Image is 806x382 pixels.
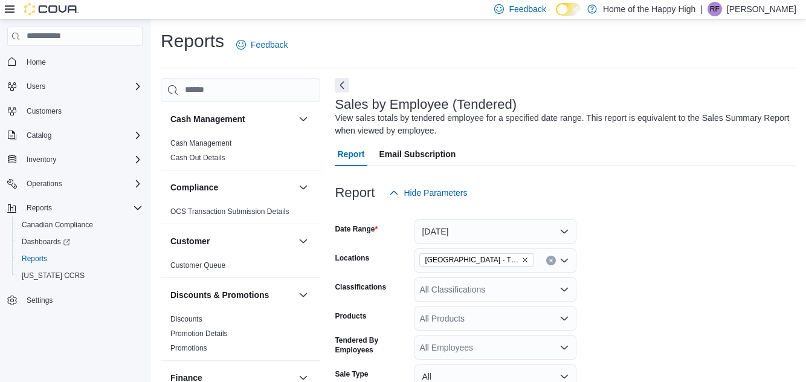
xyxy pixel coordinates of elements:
span: Reports [22,254,47,264]
span: Users [22,79,143,94]
span: Canadian Compliance [22,220,93,230]
button: Users [22,79,50,94]
button: Operations [2,175,147,192]
a: [US_STATE] CCRS [17,268,89,283]
a: Promotion Details [170,329,228,338]
a: Cash Management [170,139,231,147]
button: Operations [22,176,67,191]
span: Users [27,82,45,91]
span: Feedback [509,3,546,15]
span: Cash Out Details [170,153,225,163]
button: Discounts & Promotions [296,288,311,302]
span: Settings [27,296,53,305]
button: Customers [2,102,147,120]
label: Date Range [335,224,378,234]
button: Customer [170,235,294,247]
span: Discounts [170,314,202,324]
div: Customer [161,258,320,277]
span: Catalog [22,128,143,143]
button: Open list of options [559,285,569,294]
a: Settings [22,293,57,308]
button: Next [335,78,349,92]
button: Open list of options [559,343,569,352]
button: Catalog [2,127,147,144]
div: Cash Management [161,136,320,170]
label: Locations [335,253,369,263]
span: Winnipeg - The Shed District - Fire & Flower [419,253,534,267]
h3: Discounts & Promotions [170,289,269,301]
h3: Sales by Employee (Tendered) [335,97,517,112]
span: Dashboards [22,237,70,247]
a: OCS Transaction Submission Details [170,207,289,216]
a: Canadian Compliance [17,218,98,232]
nav: Complex example [7,48,143,341]
button: Clear input [546,256,556,265]
button: Compliance [296,180,311,195]
span: Inventory [27,155,56,164]
span: Reports [22,201,143,215]
button: Reports [22,201,57,215]
h3: Customer [170,235,210,247]
span: Customers [22,103,143,118]
a: Discounts [170,315,202,323]
div: View sales totals by tendered employee for a specified date range. This report is equivalent to t... [335,112,790,137]
button: Remove Winnipeg - The Shed District - Fire & Flower from selection in this group [521,256,529,264]
a: Promotions [170,344,207,352]
button: Catalog [22,128,56,143]
span: Catalog [27,131,51,140]
a: Dashboards [17,235,75,249]
a: Feedback [231,33,292,57]
label: Products [335,311,366,321]
p: [PERSON_NAME] [727,2,796,16]
button: Inventory [2,151,147,168]
span: Promotion Details [170,329,228,338]
span: RF [710,2,720,16]
button: Compliance [170,181,294,193]
span: Home [22,54,143,70]
button: Customer [296,234,311,248]
div: Discounts & Promotions [161,312,320,360]
span: [US_STATE] CCRS [22,271,85,280]
input: Dark Mode [556,3,581,16]
button: Settings [2,291,147,309]
span: Dashboards [17,235,143,249]
p: | [700,2,703,16]
span: Home [27,57,46,67]
a: Dashboards [12,233,147,250]
a: Home [22,55,51,70]
button: Open list of options [559,256,569,265]
img: Cova [24,3,79,15]
button: [US_STATE] CCRS [12,267,147,284]
button: Discounts & Promotions [170,289,294,301]
button: Users [2,78,147,95]
button: Reports [2,199,147,216]
span: Promotions [170,343,207,353]
span: Canadian Compliance [17,218,143,232]
h3: Report [335,186,375,200]
button: Cash Management [170,113,294,125]
button: Hide Parameters [384,181,472,205]
label: Tendered By Employees [335,335,410,355]
div: Reshawn Facey [708,2,722,16]
span: Report [337,142,364,166]
span: Settings [22,293,143,308]
span: Inventory [22,152,143,167]
button: Open list of options [559,314,569,323]
button: Home [2,53,147,71]
span: Operations [27,179,62,189]
span: Operations [22,176,143,191]
h3: Compliance [170,181,218,193]
span: Reports [17,251,143,266]
a: Customers [22,104,66,118]
span: Hide Parameters [404,187,467,199]
h1: Reports [161,29,224,53]
button: Reports [12,250,147,267]
button: [DATE] [414,219,576,244]
div: Compliance [161,204,320,224]
a: Customer Queue [170,261,225,270]
span: Washington CCRS [17,268,143,283]
span: Email Subscription [379,142,456,166]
